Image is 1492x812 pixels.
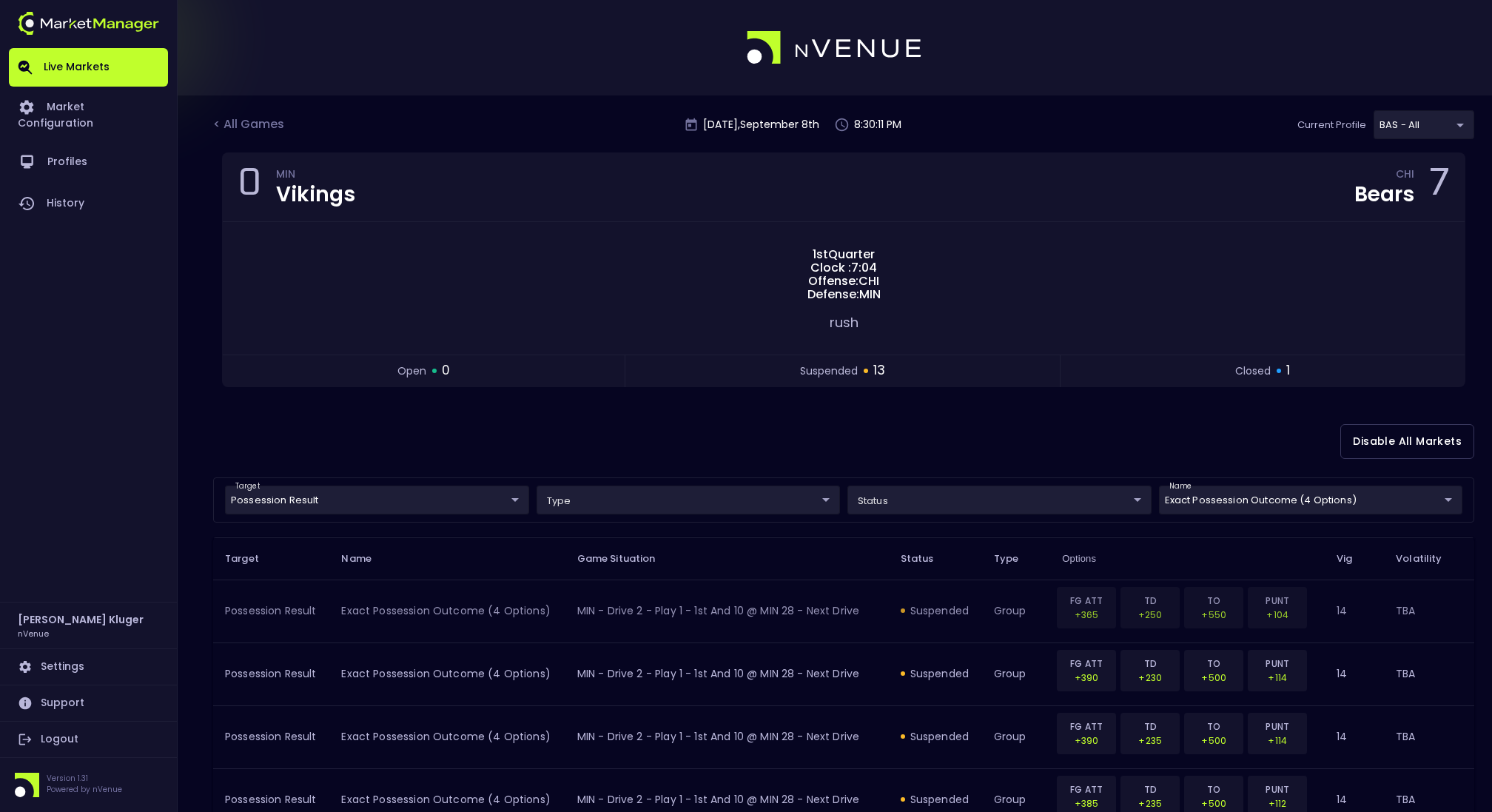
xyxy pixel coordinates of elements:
td: TBA [1384,580,1474,642]
h2: [PERSON_NAME] Kluger [18,611,144,628]
p: [DATE] , September 8 th [703,117,819,132]
p: Current Profile [1297,118,1366,132]
span: Type [994,552,1038,566]
span: Target [225,552,278,566]
span: Game Situation [577,552,675,566]
td: Possession Result [213,705,329,768]
span: Clock : 7:04 [806,261,881,275]
p: +114 [1257,734,1297,748]
div: target [1374,110,1474,139]
th: Options [1050,537,1324,580]
a: Market Configuration [9,87,168,141]
td: MIN - Drive 2 - Play 1 - 1st and 10 @ MIN 28 - Next Drive [565,580,889,642]
span: 0 [442,361,450,380]
td: group [982,580,1051,642]
span: Vig [1337,552,1371,566]
td: MIN - Drive 2 - Play 1 - 1st and 10 @ MIN 28 - Next Drive [565,642,889,705]
div: target [225,486,529,514]
p: FG ATT [1066,594,1106,608]
td: exact possession outcome (4 options) [329,580,565,642]
span: Volatility [1396,552,1461,566]
p: TD [1130,594,1170,608]
span: Defense: MIN [803,288,885,301]
td: 14 [1325,642,1384,705]
p: TO [1194,594,1234,608]
p: TO [1194,719,1234,734]
div: suspended [901,729,970,744]
p: +500 [1194,671,1234,685]
img: logo [747,31,923,65]
p: PUNT [1257,594,1297,608]
p: PUNT [1257,719,1297,734]
td: exact possession outcome (4 options) [329,705,565,768]
td: group [982,642,1051,705]
div: Version 1.31Powered by nVenue [9,773,168,797]
span: closed [1235,363,1271,379]
a: Settings [9,649,168,685]
h3: nVenue [18,628,49,639]
span: 1st Quarter [808,248,879,261]
p: +550 [1194,608,1234,622]
span: 13 [873,361,885,380]
p: FG ATT [1066,782,1106,796]
div: 0 [238,165,261,209]
td: Possession Result [213,642,329,705]
td: group [982,705,1051,768]
p: +500 [1194,796,1234,811]
p: Powered by nVenue [47,784,122,795]
label: name [1169,481,1192,491]
span: rush [830,313,858,332]
p: TD [1130,782,1170,796]
div: Bears [1354,184,1414,205]
a: History [9,183,168,224]
a: Profiles [9,141,168,183]
p: +250 [1130,608,1170,622]
p: +230 [1130,671,1170,685]
div: CHI [1396,170,1414,182]
p: +390 [1066,734,1106,748]
div: Vikings [276,184,355,205]
a: Logout [9,722,168,757]
p: PUNT [1257,657,1297,671]
div: suspended [901,603,970,618]
span: Offense: CHI [804,275,884,288]
p: FG ATT [1066,719,1106,734]
p: +385 [1066,796,1106,811]
span: 1 [1286,361,1290,380]
p: +114 [1257,671,1297,685]
p: +390 [1066,671,1106,685]
span: Status [901,552,953,566]
div: target [1159,486,1463,514]
div: target [537,486,841,514]
p: +500 [1194,734,1234,748]
a: Support [9,685,168,721]
p: +235 [1130,796,1170,811]
div: target [847,486,1152,514]
td: Possession Result [213,580,329,642]
p: TO [1194,782,1234,796]
p: TO [1194,657,1234,671]
div: suspended [901,666,970,681]
p: +235 [1130,734,1170,748]
td: MIN - Drive 2 - Play 1 - 1st and 10 @ MIN 28 - Next Drive [565,705,889,768]
td: 14 [1325,705,1384,768]
img: logo [18,12,159,35]
span: suspended [800,363,858,379]
td: TBA [1384,642,1474,705]
p: PUNT [1257,782,1297,796]
div: MIN [276,170,355,182]
td: exact possession outcome (4 options) [329,642,565,705]
span: open [397,363,426,379]
div: < All Games [213,115,287,135]
button: Disable All Markets [1340,424,1474,459]
div: 7 [1429,165,1450,209]
p: +104 [1257,608,1297,622]
td: 14 [1325,580,1384,642]
p: FG ATT [1066,657,1106,671]
p: +112 [1257,796,1297,811]
p: 8:30:11 PM [854,117,901,132]
p: +365 [1066,608,1106,622]
p: Version 1.31 [47,773,122,784]
p: TD [1130,719,1170,734]
p: TD [1130,657,1170,671]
